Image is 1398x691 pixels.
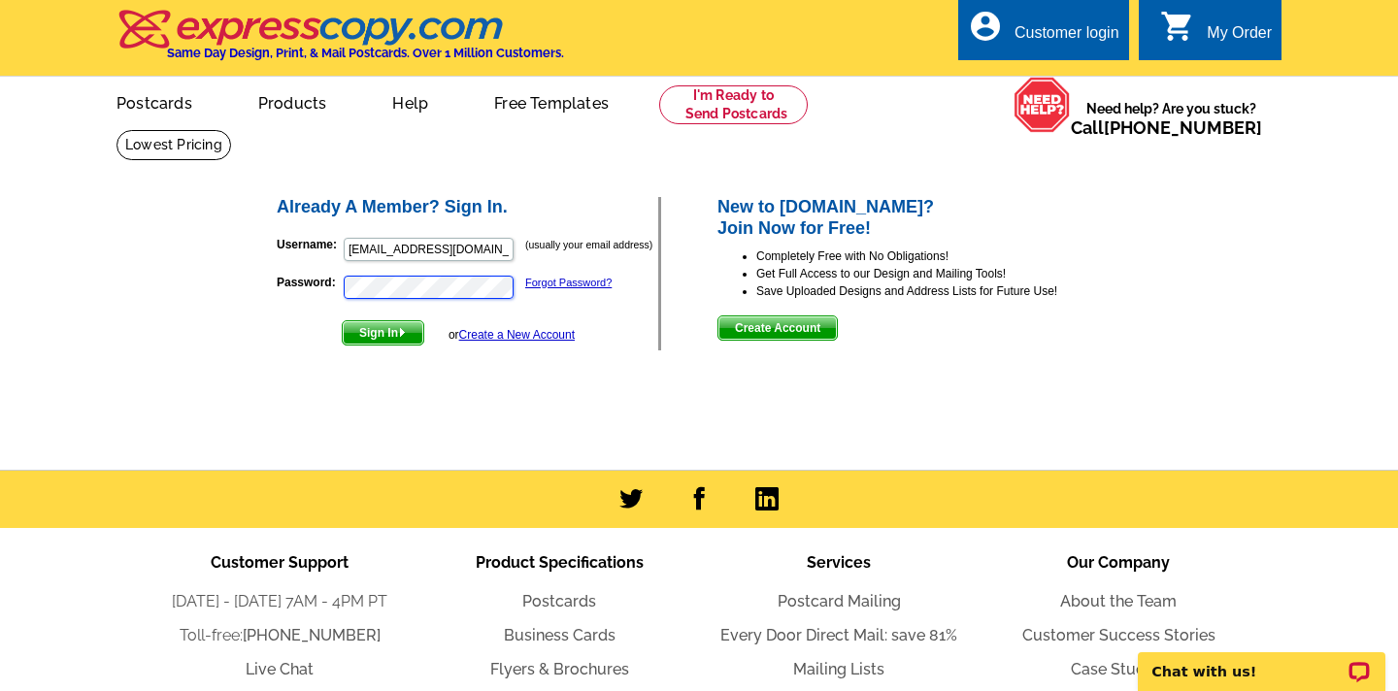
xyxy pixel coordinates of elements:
h2: New to [DOMAIN_NAME]? Join Now for Free! [717,197,1124,239]
h4: Same Day Design, Print, & Mail Postcards. Over 1 Million Customers. [167,46,564,60]
a: Free Templates [463,79,640,124]
iframe: LiveChat chat widget [1125,630,1398,691]
div: My Order [1207,24,1272,51]
li: Save Uploaded Designs and Address Lists for Future Use! [756,282,1124,300]
span: Create Account [718,316,837,340]
a: Live Chat [246,660,314,678]
a: Same Day Design, Print, & Mail Postcards. Over 1 Million Customers. [116,23,564,60]
img: help [1014,77,1071,133]
a: Create a New Account [459,328,575,342]
span: Our Company [1067,553,1170,572]
a: Every Door Direct Mail: save 81% [720,626,957,644]
h2: Already A Member? Sign In. [277,197,658,218]
li: Toll-free: [140,624,419,647]
a: Postcards [85,79,223,124]
span: Need help? Are you stuck? [1071,99,1272,138]
div: Customer login [1015,24,1119,51]
a: Case Studies [1071,660,1166,678]
a: Products [227,79,358,124]
a: Postcard Mailing [778,592,901,610]
i: shopping_cart [1160,9,1195,44]
span: Product Specifications [476,553,644,572]
a: [PHONE_NUMBER] [1104,117,1262,138]
a: Business Cards [504,626,616,644]
span: Services [807,553,871,572]
a: Forgot Password? [525,277,612,288]
a: Customer Success Stories [1022,626,1215,644]
img: button-next-arrow-white.png [398,328,407,337]
a: shopping_cart My Order [1160,21,1272,46]
a: Postcards [522,592,596,610]
small: (usually your email address) [525,239,652,250]
span: Customer Support [211,553,349,572]
i: account_circle [968,9,1003,44]
li: Get Full Access to our Design and Mailing Tools! [756,265,1124,282]
a: [PHONE_NUMBER] [243,626,381,644]
label: Username: [277,236,342,253]
button: Create Account [717,315,838,341]
span: Call [1071,117,1262,138]
li: Completely Free with No Obligations! [756,247,1124,265]
a: Mailing Lists [793,660,884,678]
button: Sign In [342,320,424,345]
a: Flyers & Brochures [490,660,629,678]
a: About the Team [1060,592,1177,610]
li: [DATE] - [DATE] 7AM - 4PM PT [140,590,419,613]
div: or [449,326,575,344]
label: Password: [277,274,342,291]
a: account_circle Customer login [968,21,1119,46]
a: Help [361,79,459,124]
span: Sign In [343,321,423,345]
